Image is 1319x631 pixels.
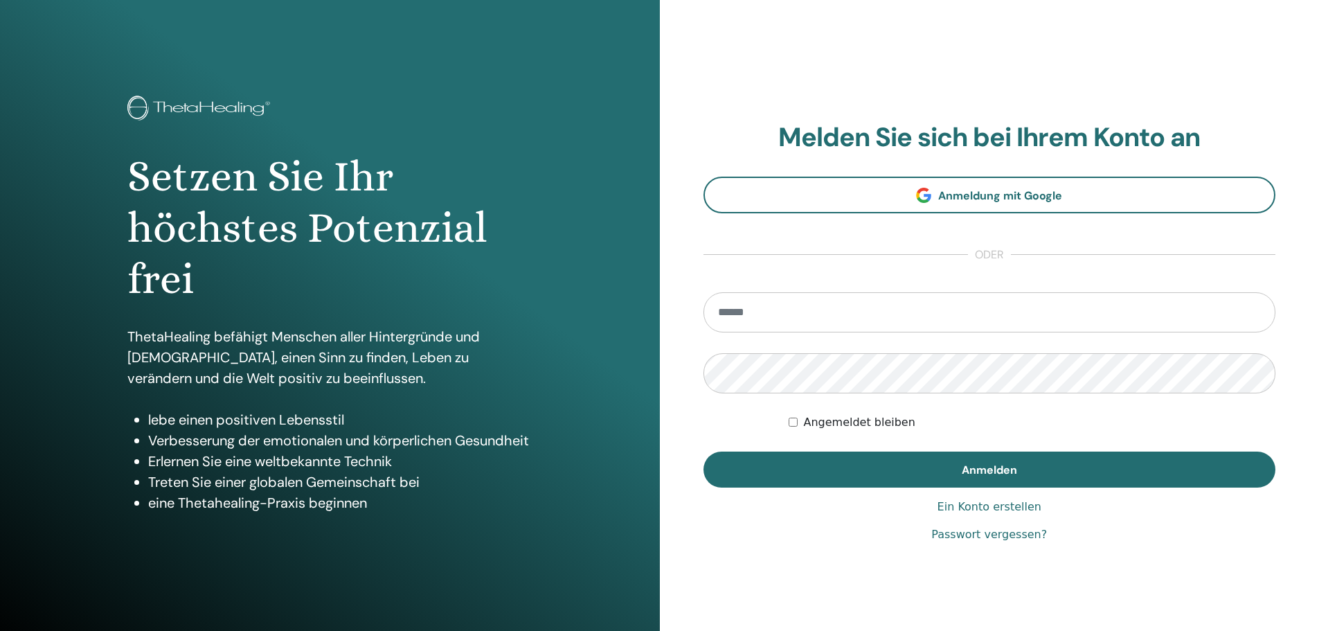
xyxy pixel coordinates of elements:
button: Anmelden [703,452,1276,488]
a: Ein Konto erstellen [937,499,1041,515]
li: Erlernen Sie eine weltbekannte Technik [148,451,532,472]
span: Anmelden [962,463,1017,477]
label: Angemeldet bleiben [803,414,915,431]
h2: Melden Sie sich bei Ihrem Konto an [703,122,1276,154]
li: lebe einen positiven Lebensstil [148,409,532,430]
div: Keep me authenticated indefinitely or until I manually logout [789,414,1275,431]
li: Verbesserung der emotionalen und körperlichen Gesundheit [148,430,532,451]
h1: Setzen Sie Ihr höchstes Potenzial frei [127,151,532,305]
span: Anmeldung mit Google [938,188,1062,203]
li: Treten Sie einer globalen Gemeinschaft bei [148,472,532,492]
li: eine Thetahealing-Praxis beginnen [148,492,532,513]
a: Anmeldung mit Google [703,177,1276,213]
p: ThetaHealing befähigt Menschen aller Hintergründe und [DEMOGRAPHIC_DATA], einen Sinn zu finden, L... [127,326,532,389]
a: Passwort vergessen? [931,526,1047,543]
span: oder [968,247,1011,263]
